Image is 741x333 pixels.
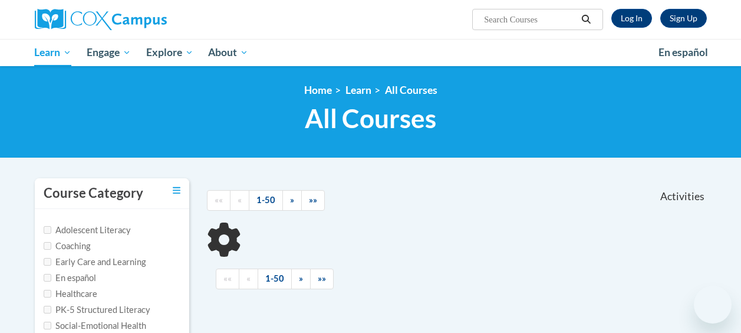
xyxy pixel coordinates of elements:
span: »» [318,273,326,283]
span: Activities [660,190,704,203]
input: Checkbox for Options [44,306,51,314]
a: Learn [27,39,80,66]
a: Next [291,269,311,289]
label: Healthcare [44,288,97,301]
h3: Course Category [44,184,143,203]
input: Checkbox for Options [44,290,51,298]
a: Explore [139,39,201,66]
a: End [310,269,334,289]
button: Search [577,12,595,27]
a: Begining [216,269,239,289]
label: Early Care and Learning [44,256,146,269]
a: Next [282,190,302,211]
input: Checkbox for Options [44,226,51,234]
label: En español [44,272,96,285]
label: Coaching [44,240,90,253]
span: « [246,273,251,283]
input: Checkbox for Options [44,322,51,329]
input: Checkbox for Options [44,274,51,282]
a: Engage [79,39,139,66]
span: »» [309,195,317,205]
a: 1-50 [258,269,292,289]
a: All Courses [385,84,437,96]
a: Toggle collapse [173,184,180,197]
a: Cox Campus [35,9,247,30]
a: En español [651,40,716,65]
div: Main menu [26,39,716,66]
span: «« [223,273,232,283]
span: Learn [34,45,71,60]
span: «« [215,195,223,205]
a: Learn [345,84,371,96]
iframe: Button to launch messaging window [694,286,732,324]
a: Previous [230,190,249,211]
a: 1-50 [249,190,283,211]
label: PK-5 Structured Literacy [44,303,150,316]
a: Register [660,9,707,28]
a: Previous [239,269,258,289]
span: En español [658,46,708,58]
span: » [299,273,303,283]
span: Explore [146,45,193,60]
span: Engage [87,45,131,60]
input: Search Courses [483,12,577,27]
a: About [200,39,256,66]
a: End [301,190,325,211]
span: All Courses [305,103,436,134]
label: Adolescent Literacy [44,224,131,237]
span: » [290,195,294,205]
input: Checkbox for Options [44,258,51,266]
span: About [208,45,248,60]
img: Cox Campus [35,9,167,30]
input: Checkbox for Options [44,242,51,250]
a: Log In [611,9,652,28]
label: Social-Emotional Health [44,319,146,332]
a: Home [304,84,332,96]
span: « [238,195,242,205]
a: Begining [207,190,230,211]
